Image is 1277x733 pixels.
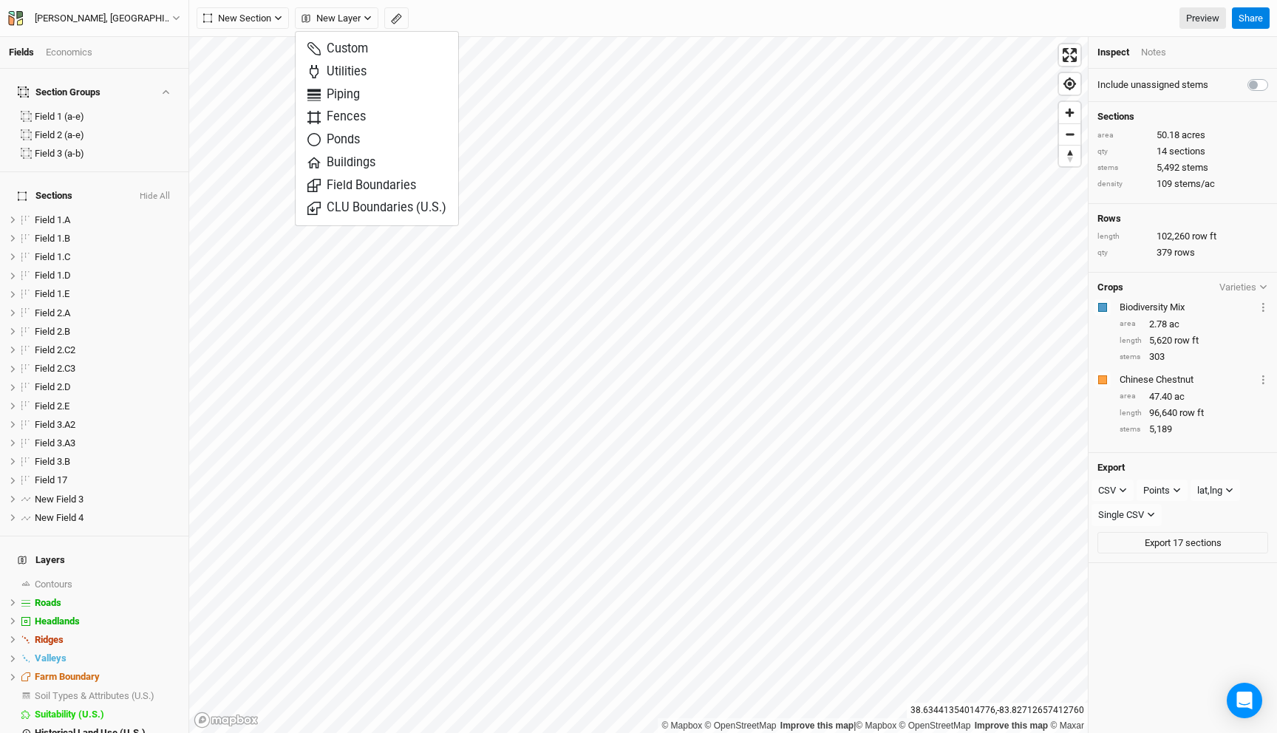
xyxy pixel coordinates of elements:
[975,720,1048,731] a: Improve this map
[307,41,368,58] span: Custom
[35,579,72,590] span: Contours
[661,718,1084,733] div: |
[856,720,896,731] a: Mapbox
[35,129,180,141] div: Field 2 (a-e)
[35,709,104,720] span: Suitability (U.S.)
[1141,46,1166,59] div: Notes
[7,10,181,27] button: [PERSON_NAME], [GEOGRAPHIC_DATA] - Spring '22 - Original
[35,381,71,392] span: Field 2.D
[35,512,180,524] div: New Field 4
[1174,390,1185,403] span: ac
[35,111,180,123] div: Field 1 (a-e)
[1169,145,1205,158] span: sections
[295,7,378,30] button: New Layer
[35,579,180,590] div: Contours
[1059,73,1080,95] span: Find my location
[35,634,180,646] div: Ridges
[35,597,180,609] div: Roads
[159,87,171,97] button: Show section groups
[1059,102,1080,123] button: Zoom in
[35,344,180,356] div: Field 2.C2
[189,37,1088,733] canvas: Map
[1050,720,1084,731] a: Maxar
[35,214,70,225] span: Field 1.A
[307,132,360,149] span: Ponds
[1097,129,1268,142] div: 50.18
[46,46,92,59] div: Economics
[35,671,180,683] div: Farm Boundary
[35,512,84,523] span: New Field 4
[1120,350,1268,364] div: 303
[1098,483,1116,498] div: CSV
[35,381,180,393] div: Field 2.D
[35,419,180,431] div: Field 3.A2
[35,307,180,319] div: Field 2.A
[35,437,75,449] span: Field 3.A3
[307,200,446,217] span: CLU Boundaries (U.S.)
[1097,78,1208,92] label: Include unassigned stems
[35,494,180,505] div: New Field 3
[35,233,70,244] span: Field 1.B
[35,437,180,449] div: Field 3.A3
[35,634,64,645] span: Ridges
[9,47,34,58] a: Fields
[203,11,271,26] span: New Section
[1120,334,1268,347] div: 5,620
[35,671,100,682] span: Farm Boundary
[1097,462,1268,474] h4: Export
[1120,390,1268,403] div: 47.40
[35,11,172,26] div: [PERSON_NAME], [GEOGRAPHIC_DATA] - Spring '22 - Original
[1097,146,1149,157] div: qty
[1191,480,1240,502] button: lat,lng
[35,344,75,355] span: Field 2.C2
[661,720,702,731] a: Mapbox
[1120,406,1268,420] div: 96,640
[35,363,180,375] div: Field 2.C3
[1182,129,1205,142] span: acres
[35,288,69,299] span: Field 1.E
[780,720,854,731] a: Improve this map
[1174,334,1199,347] span: row ft
[1059,123,1080,145] button: Zoom out
[35,251,180,263] div: Field 1.C
[1097,246,1268,259] div: 379
[1219,282,1268,293] button: Varieties
[307,109,366,126] span: Fences
[1092,504,1162,526] button: Single CSV
[35,400,180,412] div: Field 2.E
[35,652,67,664] span: Valleys
[1097,282,1123,293] h4: Crops
[1179,406,1204,420] span: row ft
[1120,373,1256,386] div: Chinese Chestnut
[1059,44,1080,66] span: Enter fullscreen
[1097,130,1149,141] div: area
[307,86,360,103] span: Piping
[1098,508,1144,522] div: Single CSV
[307,154,375,171] span: Buildings
[1120,391,1142,402] div: area
[35,690,180,702] div: Soil Types & Attributes (U.S.)
[1097,532,1268,554] button: Export 17 sections
[1137,480,1188,502] button: Points
[1120,424,1142,435] div: stems
[1143,483,1170,498] div: Points
[1120,318,1268,331] div: 2.78
[194,712,259,729] a: Mapbox logo
[139,191,171,202] button: Hide All
[307,64,367,81] span: Utilities
[1182,161,1208,174] span: stems
[1097,179,1149,190] div: density
[1259,371,1268,388] button: Crop Usage
[1059,146,1080,166] span: Reset bearing to north
[1192,230,1216,243] span: row ft
[302,11,361,26] span: New Layer
[35,363,75,374] span: Field 2.C3
[1120,423,1268,436] div: 5,189
[35,419,75,430] span: Field 3.A2
[1120,408,1142,419] div: length
[1227,683,1262,718] div: Open Intercom Messenger
[35,270,180,282] div: Field 1.D
[18,86,101,98] div: Section Groups
[1169,318,1179,331] span: ac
